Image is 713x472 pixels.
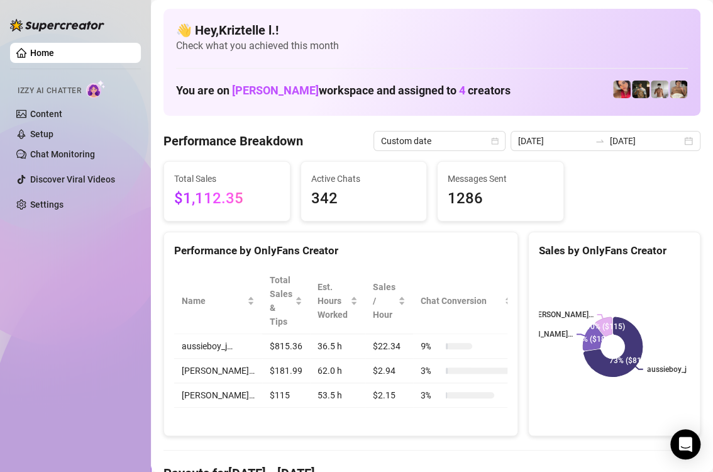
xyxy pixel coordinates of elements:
img: Tony [632,81,649,98]
td: $115 [262,383,310,408]
td: $815.36 [262,334,310,359]
td: [PERSON_NAME]… [174,383,262,408]
td: 62.0 h [310,359,365,383]
text: aussieboy_j… [646,365,691,374]
th: Sales / Hour [365,268,413,334]
a: Chat Monitoring [30,149,95,159]
span: Sales / Hour [373,280,395,322]
td: $22.34 [365,334,413,359]
h4: Performance Breakdown [163,132,303,150]
td: 36.5 h [310,334,365,359]
span: to [595,136,605,146]
img: logo-BBDzfeDw.svg [10,19,104,31]
a: Discover Viral Videos [30,174,115,184]
span: Check what you achieved this month [176,39,688,53]
h1: You are on workspace and assigned to creators [176,84,511,98]
div: Est. Hours Worked [318,280,348,322]
span: Total Sales [174,172,280,186]
span: calendar [491,137,499,145]
img: Aussieboy_jfree [670,81,687,98]
th: Total Sales & Tips [262,268,310,334]
span: 3 % [421,364,441,378]
td: $181.99 [262,359,310,383]
span: Active Chats [311,172,417,186]
span: Chat Conversion [421,294,502,308]
td: 53.5 h [310,383,365,408]
span: Custom date [381,132,498,150]
div: Sales by OnlyFans Creator [539,242,690,259]
span: Total Sales & Tips [270,273,292,329]
span: 4 [459,84,465,97]
input: End date [610,134,682,148]
img: AI Chatter [86,80,106,98]
span: 1286 [448,187,553,211]
td: aussieboy_j… [174,334,262,359]
a: Content [30,109,62,119]
td: $2.94 [365,359,413,383]
text: [PERSON_NAME]… [510,330,573,339]
span: 342 [311,187,417,211]
span: Izzy AI Chatter [18,85,81,97]
td: $2.15 [365,383,413,408]
a: Setup [30,129,53,139]
input: Start date [518,134,590,148]
span: Messages Sent [448,172,553,186]
img: Vanessa [613,81,631,98]
div: Performance by OnlyFans Creator [174,242,507,259]
span: Name [182,294,245,308]
span: $1,112.35 [174,187,280,211]
text: [PERSON_NAME]… [530,310,593,319]
span: [PERSON_NAME] [232,84,319,97]
td: [PERSON_NAME]… [174,359,262,383]
img: aussieboy_j [651,81,668,98]
th: Name [174,268,262,334]
a: Home [30,48,54,58]
div: Open Intercom Messenger [670,429,700,459]
span: 3 % [421,388,441,402]
th: Chat Conversion [413,268,519,334]
h4: 👋 Hey, Kriztelle l. ! [176,21,688,39]
span: 9 % [421,339,441,353]
span: swap-right [595,136,605,146]
a: Settings [30,199,64,210]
